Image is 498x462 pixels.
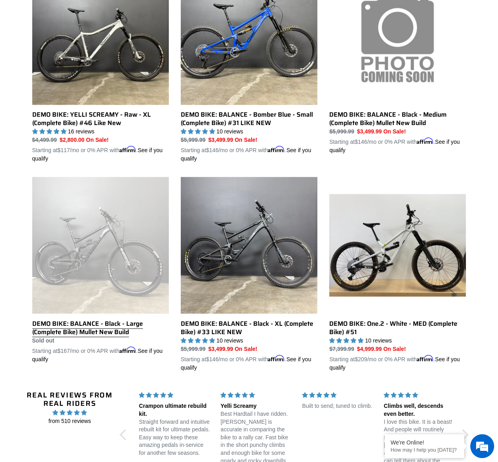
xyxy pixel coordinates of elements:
div: 5 stars [139,391,211,399]
div: Climbs well, descends even better. [384,402,456,417]
div: Crampon ultimate rebuild kit. [139,402,211,417]
div: 5 stars [384,391,456,399]
div: Chat with us now [53,45,146,55]
img: d_696896380_company_1647369064580_696896380 [25,40,45,60]
div: Yelli Screamy [221,402,293,410]
p: Built to send; tuned to climb. [302,402,374,410]
div: Minimize live chat window [131,4,150,23]
div: We're Online! [391,439,458,446]
div: 5 stars [302,391,374,399]
span: 4.96 stars [25,408,115,417]
h2: Real Reviews from Real Riders [25,391,115,408]
div: Navigation go back [9,44,21,56]
p: Straight forward and intuitive rebuilt kit for ultimate pedals. Easy way to keep these amazing pe... [139,418,211,457]
span: from 510 reviews [25,417,115,425]
div: 5 stars [221,391,293,399]
textarea: Type your message and hit 'Enter' [4,217,152,245]
p: How may I help you today? [391,447,458,453]
span: We're online! [46,100,110,181]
